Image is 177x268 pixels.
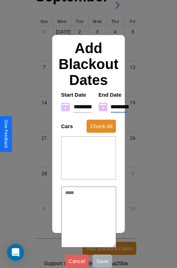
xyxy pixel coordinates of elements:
h4: Start Date [61,92,92,98]
h4: End Date [98,92,129,98]
div: Give Feedback [4,120,8,148]
button: Check All [87,120,116,133]
button: Save [93,255,112,268]
div: Open Intercom Messenger [7,244,24,261]
h2: Add Blackout Dates [58,40,120,88]
button: Cancel [65,255,89,268]
h4: Cars [61,123,73,129]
